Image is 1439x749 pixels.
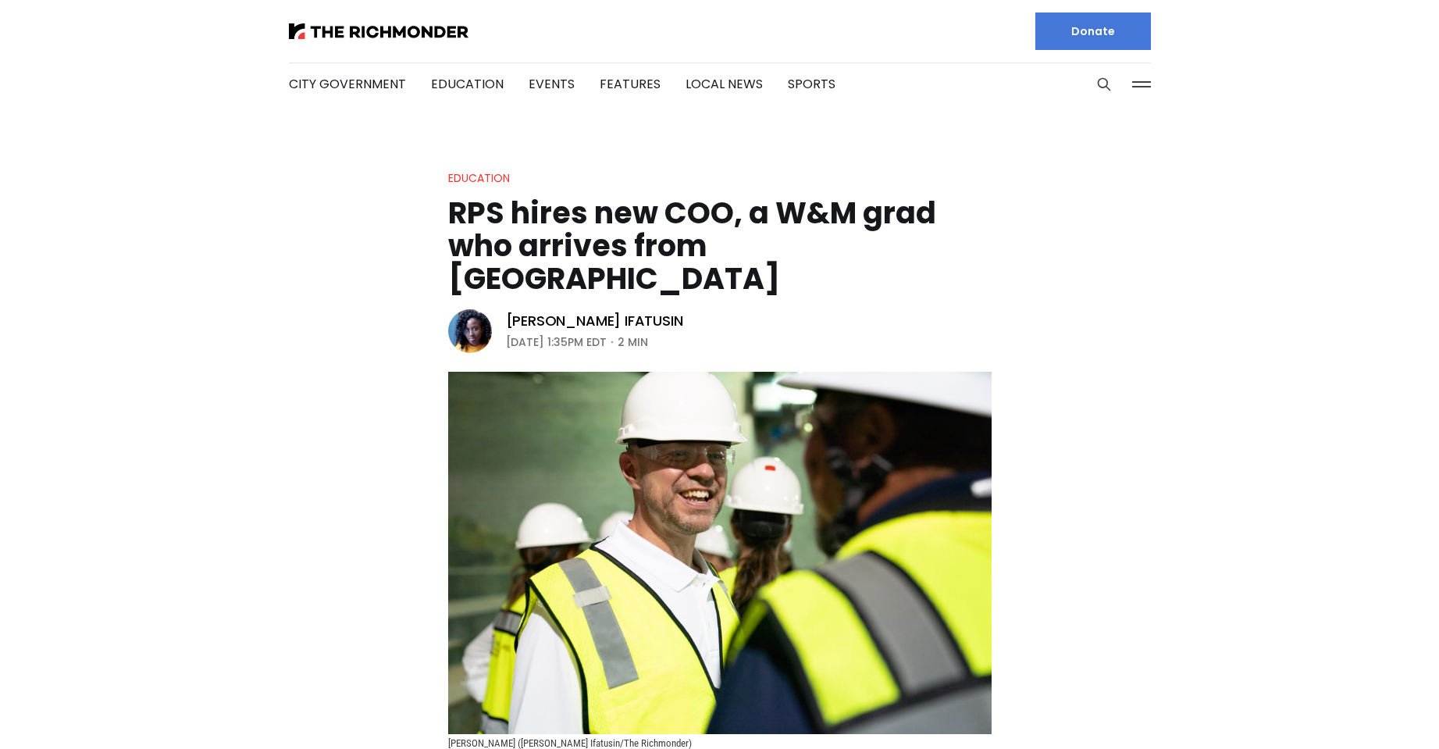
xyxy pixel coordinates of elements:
[529,75,575,93] a: Events
[1035,12,1151,50] a: Donate
[448,197,992,295] h1: RPS hires new COO, a W&M grad who arrives from [GEOGRAPHIC_DATA]
[788,75,835,93] a: Sports
[448,372,992,734] img: RPS hires new COO, a W&M grad who arrives from Indianapolis
[506,333,607,351] time: [DATE] 1:35PM EDT
[448,170,510,186] a: Education
[1092,73,1116,96] button: Search this site
[431,75,504,93] a: Education
[448,309,492,353] img: Victoria A. Ifatusin
[600,75,661,93] a: Features
[506,312,683,330] a: [PERSON_NAME] Ifatusin
[618,333,648,351] span: 2 min
[448,737,692,749] span: [PERSON_NAME] ([PERSON_NAME] Ifatusin/The Richmonder)
[289,75,406,93] a: City Government
[686,75,763,93] a: Local News
[289,23,468,39] img: The Richmonder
